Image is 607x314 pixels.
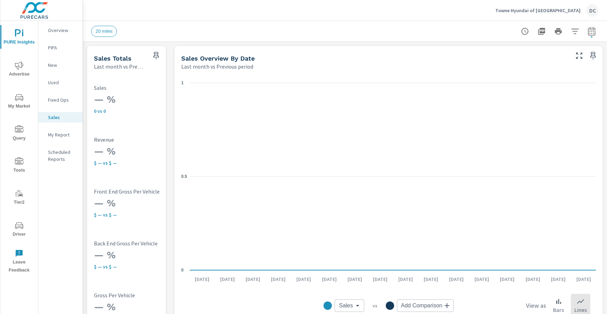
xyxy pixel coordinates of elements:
[553,306,564,314] p: Bars
[48,79,77,86] p: Used
[2,61,36,78] span: Advertise
[94,292,186,298] p: Gross Per Vehicle
[94,212,186,218] p: $ — vs $ —
[368,276,392,283] p: [DATE]
[2,221,36,238] span: Driver
[339,302,353,309] span: Sales
[38,129,82,140] div: My Report
[94,197,186,209] h3: — %
[151,50,162,61] span: Save this to your personalized report
[393,276,418,283] p: [DATE]
[91,29,117,34] span: 20 miles
[94,264,186,269] p: $ — vs $ —
[2,93,36,110] span: My Market
[181,174,187,179] text: 0.5
[551,24,565,38] button: Print Report
[181,268,184,273] text: 0
[317,276,342,283] p: [DATE]
[364,303,386,309] p: vs
[94,94,186,105] h3: — %
[526,302,546,309] h6: View as
[38,95,82,105] div: Fixed Ops
[94,301,186,313] h3: — %
[38,77,82,88] div: Used
[2,125,36,142] span: Query
[181,80,184,85] text: 1
[0,21,38,277] div: nav menu
[38,112,82,123] div: Sales
[335,299,364,312] div: Sales
[94,62,145,71] p: Last month vs Previous period
[38,147,82,164] div: Scheduled Reports
[586,4,599,17] div: DC
[48,131,77,138] p: My Report
[94,108,186,114] p: 0 vs 0
[521,276,545,283] p: [DATE]
[588,50,599,61] span: Save this to your personalized report
[94,240,186,246] p: Back End Gross Per Vehicle
[343,276,367,283] p: [DATE]
[94,136,186,143] p: Revenue
[266,276,290,283] p: [DATE]
[190,276,214,283] p: [DATE]
[2,249,36,274] span: Leave Feedback
[397,299,454,312] div: Add Comparison
[291,276,316,283] p: [DATE]
[215,276,240,283] p: [DATE]
[444,276,469,283] p: [DATE]
[574,306,587,314] p: Lines
[38,42,82,53] div: PIPA
[470,276,494,283] p: [DATE]
[2,189,36,206] span: Tier2
[535,24,549,38] button: "Export Report to PDF"
[48,96,77,103] p: Fixed Ops
[2,157,36,174] span: Tools
[419,276,443,283] p: [DATE]
[94,85,186,91] p: Sales
[495,276,519,283] p: [DATE]
[48,62,77,69] p: New
[38,60,82,70] div: New
[94,55,131,62] h5: Sales Totals
[94,160,186,166] p: $ — vs $ —
[2,29,36,46] span: PURE Insights
[48,27,77,34] p: Overview
[546,276,570,283] p: [DATE]
[572,276,596,283] p: [DATE]
[181,55,255,62] h5: Sales Overview By Date
[48,44,77,51] p: PIPA
[574,50,585,61] button: Make Fullscreen
[585,24,599,38] button: Select Date Range
[48,114,77,121] p: Sales
[401,302,442,309] span: Add Comparison
[241,276,265,283] p: [DATE]
[181,62,253,71] p: Last month vs Previous period
[94,146,186,157] h3: — %
[48,149,77,163] p: Scheduled Reports
[38,25,82,36] div: Overview
[495,7,581,14] p: Towne Hyundai of [GEOGRAPHIC_DATA]
[568,24,582,38] button: Apply Filters
[94,249,186,261] h3: — %
[94,188,186,195] p: Front End Gross Per Vehicle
